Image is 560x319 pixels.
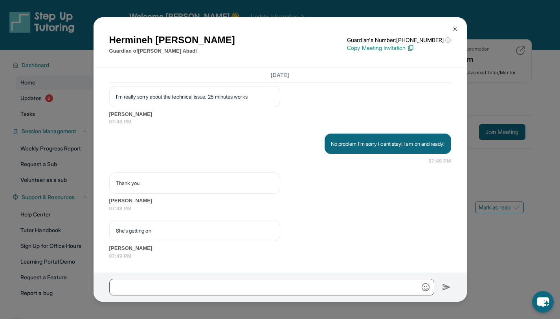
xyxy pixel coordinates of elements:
span: ⓘ [445,36,451,44]
img: Copy Icon [407,44,414,51]
h3: [DATE] [109,71,451,79]
button: chat-button [532,291,554,313]
span: 07:43 PM [109,118,451,126]
img: Emoji [422,283,430,291]
span: 07:49 PM [109,252,451,260]
span: [PERSON_NAME] [109,110,451,118]
img: Send icon [442,282,451,292]
p: No problem I'm sorry i cant stay! I am on and ready! [331,140,445,148]
span: 07:48 PM [109,205,451,213]
span: [PERSON_NAME] [109,244,451,252]
p: Thank you [116,179,274,187]
span: 07:48 PM [429,157,451,165]
p: She's getting on [116,227,274,235]
p: Guardian's Number: [PHONE_NUMBER] [347,36,451,44]
p: Guardian of [PERSON_NAME] Abadi [109,47,235,55]
p: Copy Meeting Invitation [347,44,451,52]
h1: Hermineh [PERSON_NAME] [109,33,235,47]
img: Close Icon [452,26,458,32]
span: [PERSON_NAME] [109,197,451,205]
p: I'm really sorry about the technical issue. 25 minutes works [116,93,274,101]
